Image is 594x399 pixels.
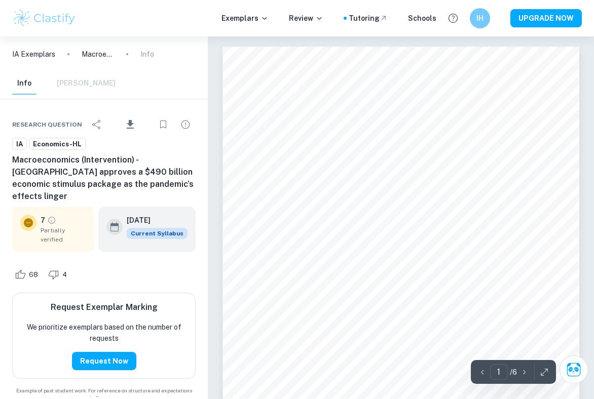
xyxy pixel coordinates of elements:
[87,114,107,135] div: Share
[127,228,188,239] span: Current Syllabus
[12,154,196,203] h6: Macroeconomics (Intervention) - [GEOGRAPHIC_DATA] approves a $490 billion economic stimulus packa...
[29,138,86,150] a: Economics-HL
[109,111,151,138] div: Download
[289,13,323,24] p: Review
[12,49,55,60] a: IA Exemplars
[46,266,72,283] div: Dislike
[23,270,44,280] span: 68
[127,228,188,239] div: This exemplar is based on the current syllabus. Feel free to refer to it for inspiration/ideas wh...
[560,355,588,384] button: Ask Clai
[408,13,436,24] a: Schools
[140,49,154,60] p: Info
[510,367,517,378] p: / 6
[153,114,173,135] div: Bookmark
[41,226,86,244] span: Partially verified
[21,322,187,344] p: We prioritize exemplars based on the number of requests
[12,266,44,283] div: Like
[12,8,77,28] img: Clastify logo
[127,215,179,226] h6: [DATE]
[175,114,196,135] div: Report issue
[510,9,582,27] button: UPGRADE NOW
[13,139,26,149] span: IA
[470,8,490,28] button: IH
[12,138,27,150] a: IA
[12,120,82,129] span: Research question
[41,215,45,226] p: 7
[221,13,269,24] p: Exemplars
[57,270,72,280] span: 4
[12,72,36,95] button: Info
[82,49,114,60] p: Macroeconomics (Intervention) - [GEOGRAPHIC_DATA] approves a $490 billion economic stimulus packa...
[47,216,56,225] a: Grade partially verified
[444,10,462,27] button: Help and Feedback
[51,301,158,313] h6: Request Exemplar Marking
[349,13,388,24] a: Tutoring
[29,139,85,149] span: Economics-HL
[72,352,136,370] button: Request Now
[474,13,486,24] h6: IH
